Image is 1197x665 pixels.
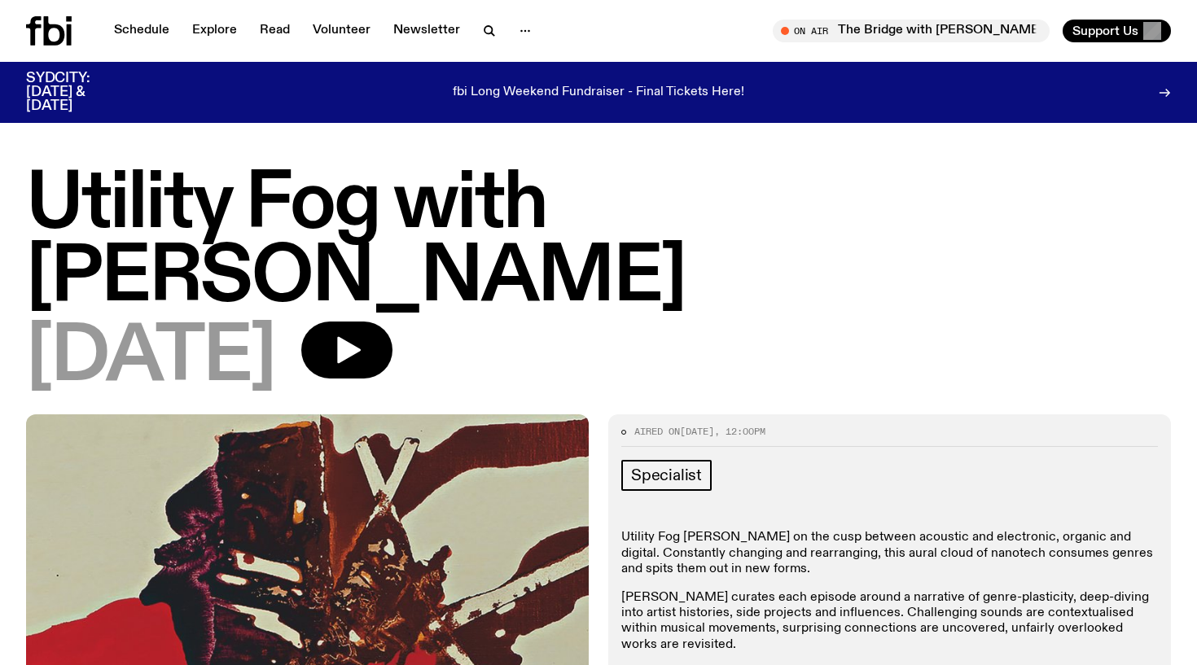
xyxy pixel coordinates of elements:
[303,20,380,42] a: Volunteer
[621,460,712,491] a: Specialist
[26,168,1171,315] h1: Utility Fog with [PERSON_NAME]
[26,322,275,395] span: [DATE]
[634,425,680,438] span: Aired on
[250,20,300,42] a: Read
[714,425,765,438] span: , 12:00pm
[1063,20,1171,42] button: Support Us
[453,85,744,100] p: fbi Long Weekend Fundraiser - Final Tickets Here!
[26,72,130,113] h3: SYDCITY: [DATE] & [DATE]
[773,20,1050,42] button: On AirThe Bridge with [PERSON_NAME]
[631,466,702,484] span: Specialist
[182,20,247,42] a: Explore
[621,530,1158,577] p: Utility Fog [PERSON_NAME] on the cusp between acoustic and electronic, organic and digital. Const...
[680,425,714,438] span: [DATE]
[1072,24,1138,38] span: Support Us
[384,20,470,42] a: Newsletter
[104,20,179,42] a: Schedule
[621,590,1158,653] p: [PERSON_NAME] curates each episode around a narrative of genre-plasticity, deep-diving into artis...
